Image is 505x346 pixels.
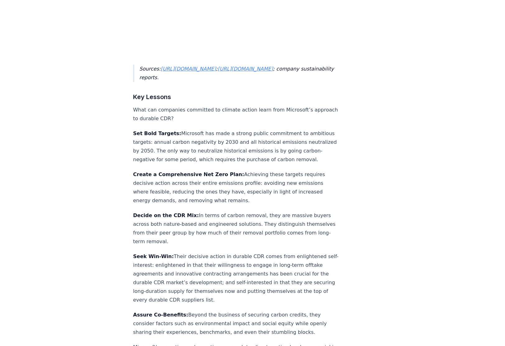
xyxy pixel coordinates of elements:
p: In terms of carbon removal, they are massive buyers across both nature-based and engineered solut... [133,211,339,246]
em: Sources: ; ; company sustainability reports. [139,66,334,80]
strong: Set Bold Targets: [133,130,181,136]
p: What can companies committed to climate action learn from Microsoft’s approach to durable CDR? [133,106,339,123]
p: Achieving these targets requires decisive action across their entire emissions profile: avoiding ... [133,170,339,205]
strong: Decide on the CDR Mix: [133,212,199,218]
a: [URL][DOMAIN_NAME] [218,66,273,72]
a: [URL][DOMAIN_NAME] [161,66,216,72]
p: Beyond the business of securing carbon credits, they consider factors such as environmental impac... [133,311,339,337]
p: Microsoft has made a strong public commitment to ambitious targets: annual carbon negativity by 2... [133,129,339,164]
strong: Assure Co-Benefits: [133,312,188,318]
strong: Seek Win-Win: [133,253,174,259]
p: Their decisive action in durable CDR comes from enlightened self-interest: enlightened in that th... [133,252,339,304]
strong: Create a Comprehensive Net Zero Plan: [133,171,244,177]
h3: Key Lessons [133,92,339,102]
